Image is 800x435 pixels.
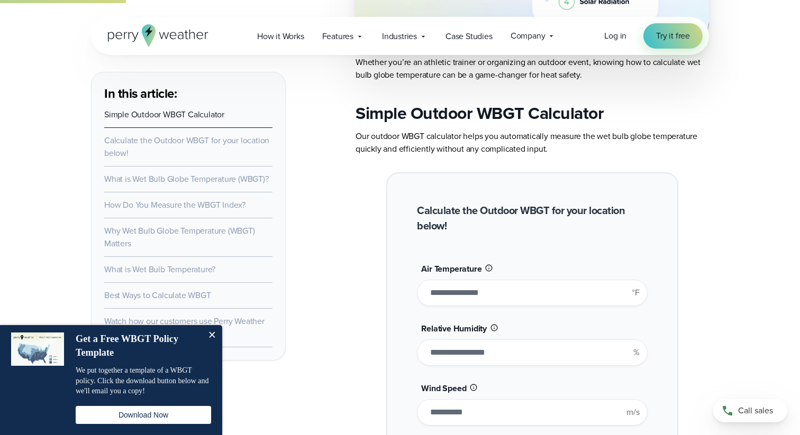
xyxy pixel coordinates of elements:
[104,289,211,301] a: Best Ways to Calculate WBGT
[656,30,690,42] span: Try it free
[382,30,417,43] span: Industries
[417,203,647,234] h2: Calculate the Outdoor WBGT for your location below!
[322,30,353,43] span: Features
[104,134,269,159] a: Calculate the Outdoor WBGT for your location below!
[76,365,211,396] p: We put together a template of a WBGT policy. Click the download button below and we'll email you ...
[76,332,200,359] h4: Get a Free WBGT Policy Template
[11,332,64,366] img: dialog featured image
[446,30,493,43] span: Case Studies
[643,23,703,49] a: Try it free
[713,399,787,422] a: Call sales
[511,30,546,42] span: Company
[104,263,215,275] a: What is Wet Bulb Temperature?
[104,199,246,211] a: How Do You Measure the WBGT Index?
[604,30,626,42] a: Log in
[356,56,709,81] p: Whether you’re an athletic trainer or organizing an outdoor event, knowing how to calculate wet b...
[437,25,502,47] a: Case Studies
[738,404,773,417] span: Call sales
[104,85,272,102] h3: In this article:
[104,108,224,121] a: Simple Outdoor WBGT Calculator
[421,382,466,394] span: Wind Speed
[201,325,222,346] button: Close
[248,25,313,47] a: How it Works
[421,263,481,275] span: Air Temperature
[257,30,304,43] span: How it Works
[356,103,709,124] h2: Simple Outdoor WBGT Calculator
[421,322,487,335] span: Relative Humidity
[104,225,255,249] a: Why Wet Bulb Globe Temperature (WBGT) Matters
[104,315,265,340] a: Watch how our customers use Perry Weather to calculate WBGT
[76,406,211,424] button: Download Now
[104,173,269,185] a: What is Wet Bulb Globe Temperature (WBGT)?
[356,130,709,155] p: Our outdoor WBGT calculator helps you automatically measure the wet bulb globe temperature quickl...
